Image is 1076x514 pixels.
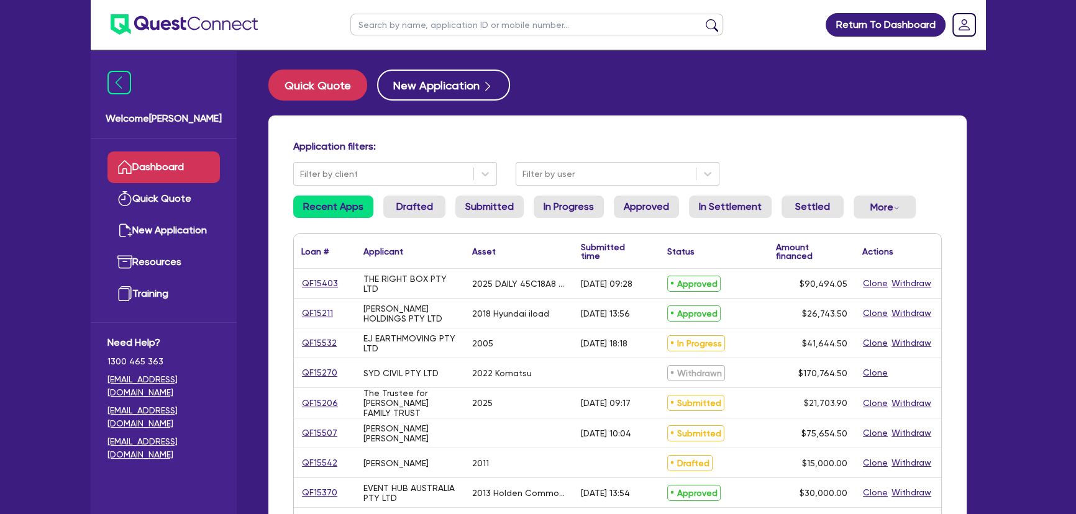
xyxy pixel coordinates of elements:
span: Need Help? [107,335,220,350]
div: [DATE] 13:54 [581,488,630,498]
span: $41,644.50 [802,338,847,348]
div: EJ EARTHMOVING PTY LTD [363,333,457,353]
span: Welcome [PERSON_NAME] [106,111,222,126]
a: Quick Quote [107,183,220,215]
button: Withdraw [891,276,932,291]
h4: Application filters: [293,140,942,152]
div: Submitted time [581,243,641,260]
a: [EMAIL_ADDRESS][DOMAIN_NAME] [107,435,220,461]
div: Actions [862,247,893,256]
a: Drafted [383,196,445,218]
span: Submitted [667,425,724,441]
div: Applicant [363,247,403,256]
a: QF15270 [301,366,338,380]
button: Withdraw [891,336,932,350]
button: New Application [377,70,510,101]
a: Quick Quote [268,70,377,101]
div: Loan # [301,247,329,256]
span: $75,654.50 [801,428,847,438]
img: quest-connect-logo-blue [111,14,258,35]
button: Withdraw [891,485,932,500]
div: [DATE] 13:56 [581,309,630,318]
span: Approved [667,305,721,322]
span: $26,743.50 [802,309,847,318]
button: Withdraw [891,456,932,470]
div: Asset [472,247,496,256]
a: [EMAIL_ADDRESS][DOMAIN_NAME] [107,373,220,399]
div: EVENT HUB AUSTRALIA PTY LTD [363,483,457,503]
a: In Settlement [689,196,772,218]
div: 2018 Hyundai iload [472,309,549,318]
a: QF15206 [301,396,339,410]
img: icon-menu-close [107,71,131,94]
span: $170,764.50 [798,368,847,378]
button: Clone [862,456,888,470]
button: Clone [862,485,888,500]
button: Clone [862,276,888,291]
div: 2013 Holden Commodore SS [472,488,566,498]
span: 1300 465 363 [107,355,220,368]
input: Search by name, application ID or mobile number... [350,14,723,35]
img: quick-quote [117,191,132,206]
a: QF15532 [301,336,337,350]
a: QF15507 [301,426,338,440]
a: QF15542 [301,456,338,470]
a: Approved [614,196,679,218]
a: QF15211 [301,306,334,320]
img: training [117,286,132,301]
div: The Trustee for [PERSON_NAME] FAMILY TRUST [363,388,457,418]
span: Submitted [667,395,724,411]
button: Clone [862,336,888,350]
span: $90,494.05 [800,279,847,289]
div: [PERSON_NAME] [363,458,429,468]
img: new-application [117,223,132,238]
span: $30,000.00 [800,488,847,498]
button: Clone [862,366,888,380]
div: Amount financed [776,243,847,260]
a: QF15403 [301,276,339,291]
button: Withdraw [891,306,932,320]
button: Quick Quote [268,70,367,101]
img: resources [117,255,132,269]
button: Clone [862,396,888,410]
div: SYD CIVIL PTY LTD [363,368,439,378]
span: $21,703.90 [804,398,847,408]
span: Approved [667,485,721,501]
span: In Progress [667,335,725,351]
a: Training [107,278,220,310]
div: [DATE] 10:04 [581,428,631,438]
span: Drafted [667,455,713,471]
a: Dropdown toggle [948,9,980,41]
a: Settled [782,196,844,218]
a: Resources [107,246,220,278]
a: Dashboard [107,151,220,183]
div: THE RIGHT BOX PTY LTD [363,274,457,294]
a: Recent Apps [293,196,373,218]
a: [EMAIL_ADDRESS][DOMAIN_NAME] [107,404,220,430]
div: [PERSON_NAME] [PERSON_NAME] [363,423,457,443]
a: Submitted [455,196,524,218]
button: Dropdown toggle [854,196,916,219]
div: [DATE] 09:28 [581,279,632,289]
button: Withdraw [891,396,932,410]
div: 2025 [472,398,493,408]
div: 2011 [472,458,489,468]
span: Withdrawn [667,365,725,381]
a: QF15370 [301,485,338,500]
a: Return To Dashboard [826,13,946,37]
span: Approved [667,276,721,292]
button: Clone [862,426,888,440]
button: Withdraw [891,426,932,440]
div: [DATE] 09:17 [581,398,631,408]
div: 2022 Komatsu [472,368,532,378]
div: 2025 DAILY 45C18A8 3.75M DUAL CAB [472,279,566,289]
div: [PERSON_NAME] HOLDINGS PTY LTD [363,304,457,323]
div: 2005 [472,338,493,348]
div: Status [667,247,695,256]
button: Clone [862,306,888,320]
span: $15,000.00 [802,458,847,468]
div: [DATE] 18:18 [581,338,627,348]
a: In Progress [534,196,604,218]
a: New Application [107,215,220,246]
